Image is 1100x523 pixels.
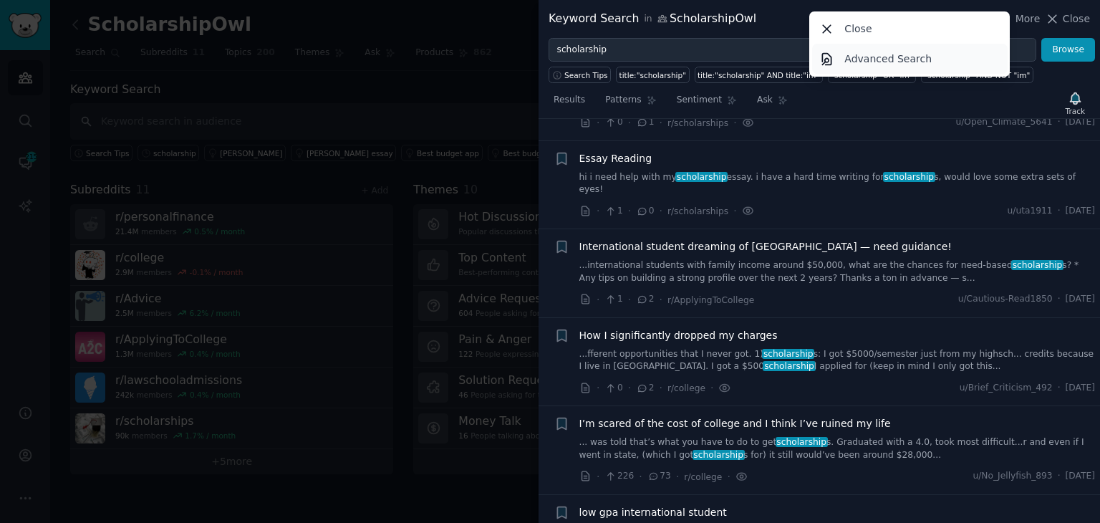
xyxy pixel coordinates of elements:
div: title:"scholarship" AND title:"im" [698,70,819,80]
a: I’m scared of the cost of college and I think I’ve ruined my life [579,416,891,431]
span: · [639,469,642,484]
button: Browse [1041,38,1095,62]
div: Track [1066,106,1085,116]
a: ...international students with family income around $50,000, what are the chances for need-baseds... [579,259,1096,284]
span: r/scholarships [667,206,728,216]
span: · [597,203,599,219]
span: Ask [757,94,773,107]
span: · [660,203,662,219]
button: Close [1045,11,1090,27]
span: 2 [636,382,654,395]
span: r/college [667,383,705,393]
span: r/college [684,472,722,482]
button: Search Tips [549,67,611,83]
span: · [1058,293,1061,306]
span: u/No_Jellyfish_893 [973,470,1052,483]
span: · [733,203,736,219]
span: · [1058,116,1061,129]
span: u/uta1911 [1008,205,1053,218]
a: ... was told that’s what you have to do to getscholarships. Graduated with a 4.0, took most diffi... [579,436,1096,461]
span: · [660,115,662,130]
span: scholarship [1011,260,1063,270]
span: Patterns [605,94,641,107]
span: · [660,292,662,307]
span: [DATE] [1066,470,1095,483]
a: low gpa international student [579,505,727,520]
button: Track [1061,88,1090,118]
span: 73 [647,470,671,483]
div: title:"scholarship" [619,70,686,80]
span: · [628,380,631,395]
span: · [727,469,730,484]
span: · [628,292,631,307]
span: · [597,469,599,484]
span: 1 [636,116,654,129]
a: Advanced Search [812,44,1008,74]
a: How I significantly dropped my charges [579,328,778,343]
span: Results [554,94,585,107]
div: Keyword Search ScholarshipOwl [549,10,756,28]
span: · [710,380,713,395]
span: [DATE] [1066,116,1095,129]
span: u/Cautious-Read1850 [958,293,1053,306]
span: 0 [604,382,622,395]
span: · [1058,382,1061,395]
a: title:"scholarship" [616,67,689,83]
span: [DATE] [1066,382,1095,395]
span: Sentiment [677,94,722,107]
span: Search Tips [564,70,608,80]
a: title:"scholarship" AND title:"im" [695,67,823,83]
a: Patterns [600,89,661,118]
span: 2 [636,293,654,306]
a: ...fferent opportunities that I never got. 1)scholarships: I got $5000/semester just from my high... [579,348,1096,373]
span: 1 [604,205,622,218]
span: 0 [604,116,622,129]
p: Advanced Search [844,52,932,67]
span: · [660,380,662,395]
span: scholarship [675,172,728,182]
button: More [1000,11,1041,27]
a: Results [549,89,590,118]
a: Ask [752,89,793,118]
span: · [628,203,631,219]
span: · [676,469,679,484]
span: Close [1063,11,1090,27]
span: · [733,115,736,130]
span: 0 [636,205,654,218]
span: 1 [604,293,622,306]
span: r/ApplyingToCollege [667,295,754,305]
span: [DATE] [1066,293,1095,306]
span: [DATE] [1066,205,1095,218]
span: · [628,115,631,130]
a: International student dreaming of [GEOGRAPHIC_DATA] — need guidance! [579,239,952,254]
a: Sentiment [672,89,742,118]
span: · [1058,470,1061,483]
span: u/Open_Climate_5641 [955,116,1052,129]
span: · [1058,205,1061,218]
span: More [1015,11,1041,27]
p: Close [844,21,872,37]
span: · [597,380,599,395]
input: Try a keyword related to your business [549,38,1036,62]
span: · [597,292,599,307]
a: Essay Reading [579,151,652,166]
span: scholarship [883,172,935,182]
span: · [597,115,599,130]
span: scholarship [762,349,814,359]
span: r/scholarships [667,118,728,128]
span: scholarship [693,450,745,460]
span: scholarship [776,437,828,447]
span: scholarship [763,361,815,371]
span: u/Brief_Criticism_492 [960,382,1053,395]
a: hi i need help with myscholarshipessay. i have a hard time writing forscholarships, would love so... [579,171,1096,196]
span: in [644,13,652,26]
span: 226 [604,470,634,483]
